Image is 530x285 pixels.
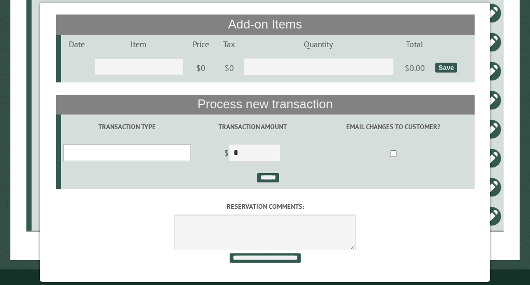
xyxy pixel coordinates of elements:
[435,63,457,73] div: Save
[241,35,395,53] td: Quantity
[63,122,191,132] label: Transaction Type
[36,8,112,18] div: 5
[395,35,433,53] td: Total
[395,53,433,82] td: $0.00
[36,37,112,47] div: 6
[56,202,475,211] label: Reservation comments:
[194,122,310,132] label: Transaction Amount
[36,124,112,134] div: 4
[56,15,475,34] th: Add-on Items
[56,95,475,115] th: Process new transaction
[92,35,184,53] td: Item
[217,35,241,53] td: Tax
[36,182,112,192] div: [MEDICAL_DATA]
[61,35,92,53] td: Date
[36,95,112,105] div: 10
[314,122,473,132] label: Email changes to customer?
[36,211,112,221] div: 2
[36,66,112,76] div: 8
[36,153,112,163] div: 3
[185,53,217,82] td: $0
[193,139,312,168] td: $
[217,53,241,82] td: $0
[185,35,217,53] td: Price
